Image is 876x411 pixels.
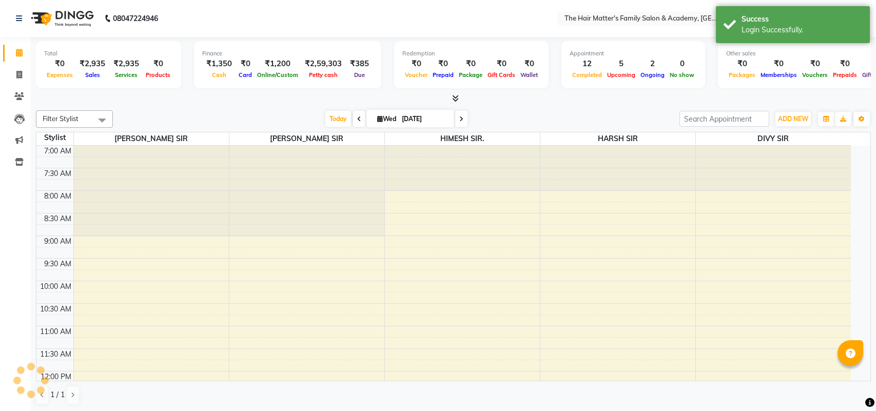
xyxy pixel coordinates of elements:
[42,191,73,202] div: 8:00 AM
[638,71,667,79] span: Ongoing
[485,71,518,79] span: Gift Cards
[605,71,638,79] span: Upcoming
[346,58,373,70] div: ₹385
[43,114,79,123] span: Filter Stylist
[42,146,73,156] div: 7:00 AM
[679,111,769,127] input: Search Appointment
[143,71,173,79] span: Products
[638,58,667,70] div: 2
[800,58,830,70] div: ₹0
[742,14,862,25] div: Success
[696,132,851,145] span: DIVY SIR
[430,71,456,79] span: Prepaid
[202,58,236,70] div: ₹1,350
[44,49,173,58] div: Total
[830,58,860,70] div: ₹0
[38,281,73,292] div: 10:00 AM
[667,58,697,70] div: 0
[75,58,109,70] div: ₹2,935
[726,71,758,79] span: Packages
[38,304,73,315] div: 10:30 AM
[42,259,73,269] div: 9:30 AM
[775,112,811,126] button: ADD NEW
[74,132,229,145] span: [PERSON_NAME] SIR
[518,58,540,70] div: ₹0
[301,58,346,70] div: ₹2,59,303
[570,49,697,58] div: Appointment
[143,58,173,70] div: ₹0
[375,115,399,123] span: Wed
[540,132,695,145] span: HARSH SIR
[26,4,96,33] img: logo
[399,111,450,127] input: 2025-09-03
[229,132,384,145] span: [PERSON_NAME] SIR
[430,58,456,70] div: ₹0
[44,71,75,79] span: Expenses
[209,71,229,79] span: Cash
[202,49,373,58] div: Finance
[109,58,143,70] div: ₹2,935
[112,71,140,79] span: Services
[255,71,301,79] span: Online/Custom
[50,389,65,400] span: 1 / 1
[758,58,800,70] div: ₹0
[38,326,73,337] div: 11:00 AM
[518,71,540,79] span: Wallet
[83,71,103,79] span: Sales
[833,370,866,401] iframe: chat widget
[570,58,605,70] div: 12
[42,236,73,247] div: 9:00 AM
[352,71,367,79] span: Due
[830,71,860,79] span: Prepaids
[402,58,430,70] div: ₹0
[402,49,540,58] div: Redemption
[236,71,255,79] span: Card
[42,213,73,224] div: 8:30 AM
[758,71,800,79] span: Memberships
[570,71,605,79] span: Completed
[42,168,73,179] div: 7:30 AM
[255,58,301,70] div: ₹1,200
[456,71,485,79] span: Package
[456,58,485,70] div: ₹0
[778,115,808,123] span: ADD NEW
[667,71,697,79] span: No show
[236,58,255,70] div: ₹0
[605,58,638,70] div: 5
[385,132,540,145] span: HIMESH SIR.
[306,71,340,79] span: Petty cash
[44,58,75,70] div: ₹0
[36,132,73,143] div: Stylist
[742,25,862,35] div: Login Successfully.
[800,71,830,79] span: Vouchers
[38,349,73,360] div: 11:30 AM
[402,71,430,79] span: Voucher
[726,58,758,70] div: ₹0
[38,371,73,382] div: 12:00 PM
[113,4,158,33] b: 08047224946
[485,58,518,70] div: ₹0
[325,111,351,127] span: Today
